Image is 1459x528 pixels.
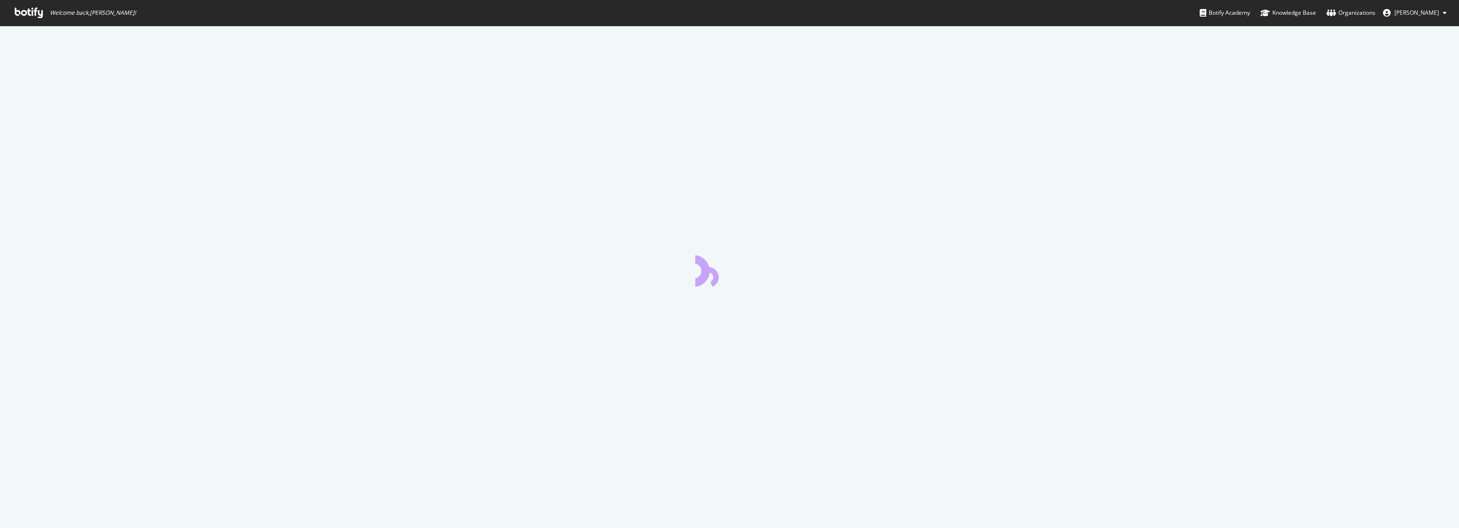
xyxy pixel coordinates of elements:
[1326,8,1375,18] div: Organizations
[1375,5,1454,20] button: [PERSON_NAME]
[1394,9,1439,17] span: Martin PHLIPPOTEAU
[50,9,136,17] span: Welcome back, [PERSON_NAME] !
[1200,8,1250,18] div: Botify Academy
[695,252,764,287] div: animation
[1260,8,1316,18] div: Knowledge Base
